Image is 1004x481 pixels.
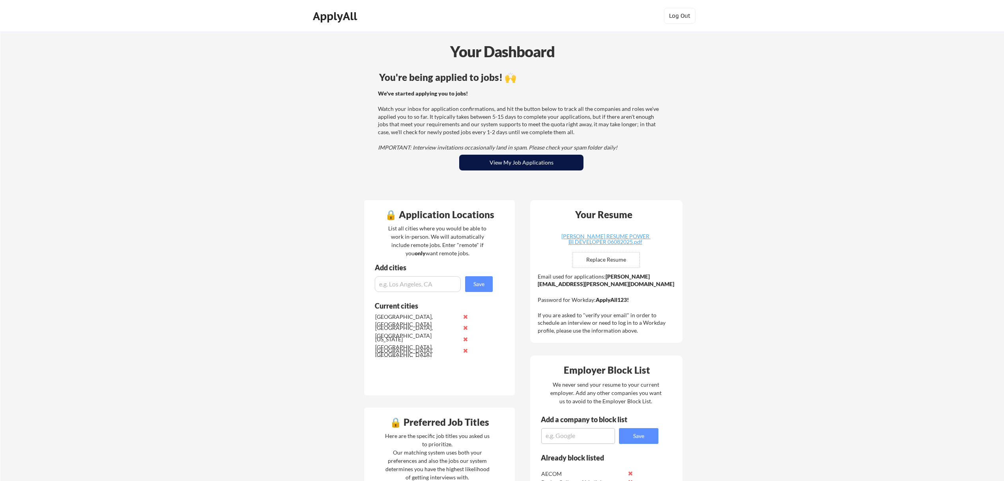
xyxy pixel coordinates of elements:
div: [GEOGRAPHIC_DATA], [GEOGRAPHIC_DATA] [375,313,458,328]
div: Add a company to block list [541,416,639,423]
div: 🔒 Application Locations [366,210,513,219]
a: [PERSON_NAME] RESUME POWER BI DEVELOPER 06082025.pdf [558,234,652,246]
strong: [PERSON_NAME][EMAIL_ADDRESS][PERSON_NAME][DOMAIN_NAME] [538,273,674,288]
div: ApplyAll [313,9,359,23]
button: View My Job Applications [459,155,583,170]
div: Employer Block List [533,365,680,375]
div: AECOM [541,470,624,478]
div: Add cities [375,264,495,271]
strong: ApplyAll123! [596,296,629,303]
strong: only [415,250,426,256]
div: Watch your inbox for application confirmations, and hit the button below to track all the compani... [378,90,662,152]
div: Email used for applications: Password for Workday: If you are asked to "verify your email" in ord... [538,273,677,335]
button: Save [619,428,658,444]
strong: We've started applying you to jobs! [378,90,468,97]
div: [GEOGRAPHIC_DATA], [GEOGRAPHIC_DATA] [375,324,458,339]
div: Your Dashboard [1,40,1004,63]
div: Current cities [375,302,484,309]
div: [PERSON_NAME] RESUME POWER BI DEVELOPER 06082025.pdf [558,234,652,245]
div: You're being applied to jobs! 🙌 [379,73,664,82]
div: List all cities where you would be able to work in-person. We will automatically include remote j... [383,224,492,257]
button: Save [465,276,493,292]
div: [GEOGRAPHIC_DATA], [GEOGRAPHIC_DATA] [375,347,458,362]
em: IMPORTANT: Interview invitations occasionally land in spam. Please check your spam folder daily! [378,144,617,151]
input: e.g. Los Angeles, CA [375,276,461,292]
button: Log Out [664,8,696,24]
div: Your Resume [565,210,643,219]
div: We never send your resume to your current employer. Add any other companies you want us to avoid ... [550,380,662,405]
div: [US_STATE][GEOGRAPHIC_DATA], [GEOGRAPHIC_DATA] [375,335,458,359]
div: Already block listed [541,454,648,461]
div: 🔒 Preferred Job Titles [366,417,513,427]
